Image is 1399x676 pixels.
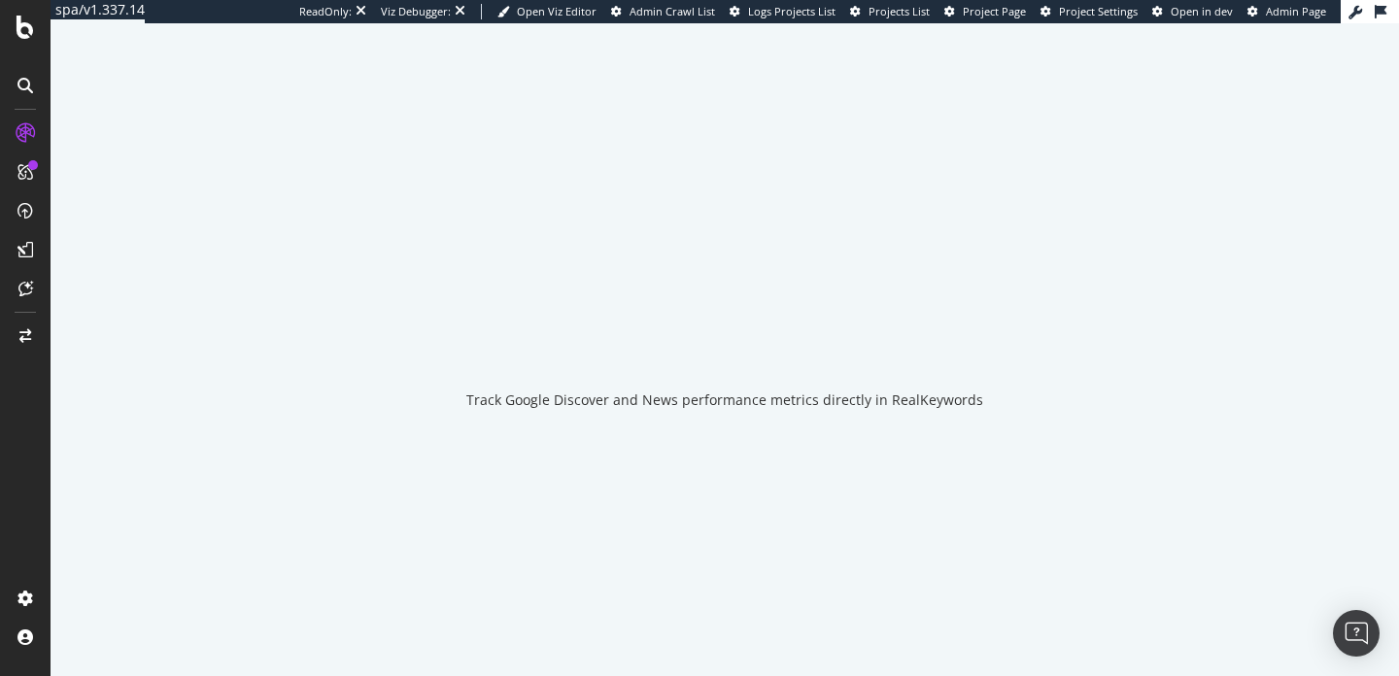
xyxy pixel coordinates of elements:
span: Admin Page [1266,4,1326,18]
span: Open in dev [1171,4,1233,18]
span: Project Page [963,4,1026,18]
div: animation [655,289,795,359]
span: Open Viz Editor [517,4,597,18]
span: Projects List [869,4,930,18]
div: Open Intercom Messenger [1333,610,1380,657]
div: Track Google Discover and News performance metrics directly in RealKeywords [466,390,983,410]
a: Project Settings [1041,4,1138,19]
a: Open Viz Editor [497,4,597,19]
a: Logs Projects List [730,4,836,19]
span: Logs Projects List [748,4,836,18]
a: Projects List [850,4,930,19]
a: Open in dev [1152,4,1233,19]
div: ReadOnly: [299,4,352,19]
a: Project Page [944,4,1026,19]
a: Admin Page [1247,4,1326,19]
span: Admin Crawl List [630,4,715,18]
a: Admin Crawl List [611,4,715,19]
span: Project Settings [1059,4,1138,18]
div: Viz Debugger: [381,4,451,19]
